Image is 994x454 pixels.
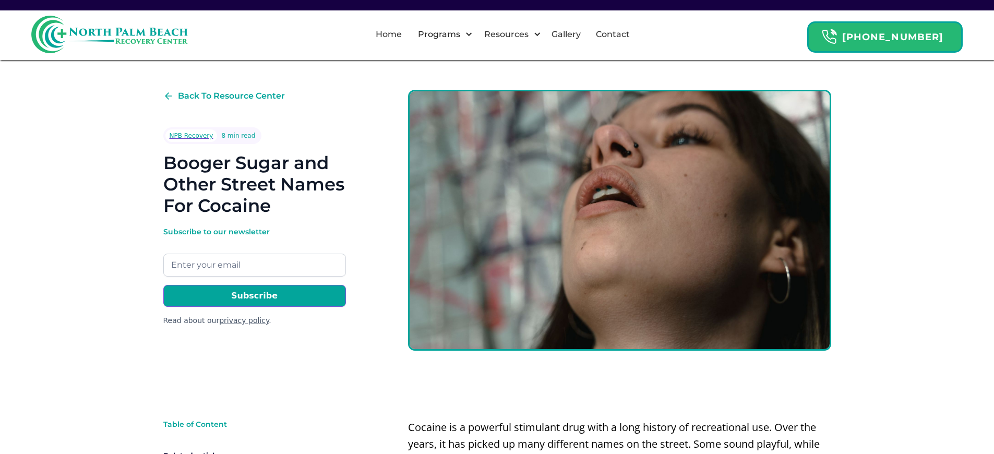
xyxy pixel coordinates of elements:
[842,31,943,43] strong: [PHONE_NUMBER]
[545,18,587,51] a: Gallery
[163,226,346,237] div: Subscribe to our newsletter
[163,315,346,326] div: Read about our .
[163,226,346,326] form: Email Form
[170,130,213,141] div: NPB Recovery
[163,419,330,429] div: Table of Content
[163,90,285,102] a: Back To Resource Center
[178,90,285,102] div: Back To Resource Center
[163,254,346,277] input: Enter your email
[415,28,463,41] div: Programs
[221,130,255,141] div: 8 min read
[163,152,375,216] h1: Booger Sugar and Other Street Names For Cocaine
[163,285,346,307] input: Subscribe
[369,18,408,51] a: Home
[409,18,475,51] div: Programs
[475,18,544,51] div: Resources
[590,18,636,51] a: Contact
[807,16,963,53] a: Header Calendar Icons[PHONE_NUMBER]
[165,129,218,142] a: NPB Recovery
[821,29,837,45] img: Header Calendar Icons
[219,316,269,325] a: privacy policy
[482,28,531,41] div: Resources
